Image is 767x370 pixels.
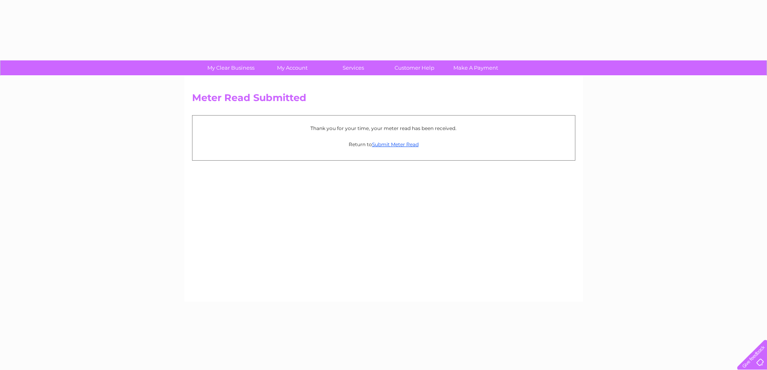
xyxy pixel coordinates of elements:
a: Customer Help [381,60,448,75]
a: Submit Meter Read [372,141,419,147]
p: Thank you for your time, your meter read has been received. [196,124,571,132]
a: My Account [259,60,325,75]
a: Make A Payment [442,60,509,75]
p: Return to [196,141,571,148]
h2: Meter Read Submitted [192,92,575,107]
a: My Clear Business [198,60,264,75]
a: Services [320,60,387,75]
